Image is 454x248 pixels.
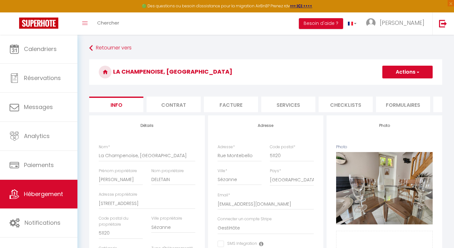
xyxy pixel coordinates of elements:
span: Calendriers [24,45,57,53]
span: Réservations [24,74,61,82]
label: Ville [218,168,227,174]
span: Messages [24,103,53,111]
label: Adresse propriétaire [99,192,137,198]
button: Besoin d'aide ? [299,18,343,29]
li: Services [261,97,315,112]
h4: Détails [99,123,195,128]
label: Prénom propriétaire [99,168,137,174]
a: >>> ICI <<<< [290,3,312,9]
h3: La Champenoise, [GEOGRAPHIC_DATA] [89,59,442,85]
li: Info [89,97,143,112]
li: Facture [204,97,258,112]
label: Code postal du propriétaire [99,215,143,228]
li: Checklists [319,97,373,112]
label: Connecter un compte Stripe [218,216,272,222]
a: ... [PERSON_NAME] [361,12,432,35]
h4: Adresse [218,123,314,128]
img: ... [366,18,376,28]
label: Adresse [218,144,235,150]
h4: Photo [336,123,433,128]
label: Nom [99,144,110,150]
label: Email [218,192,230,198]
button: Actions [382,66,433,78]
label: Photo [336,144,347,150]
span: Analytics [24,132,50,140]
label: Code postal [270,144,295,150]
span: Paiements [24,161,54,169]
a: Retourner vers [89,42,442,54]
img: logout [439,19,447,27]
label: Pays [270,168,281,174]
span: [PERSON_NAME] [380,19,424,27]
span: Notifications [25,219,61,227]
span: Chercher [97,19,119,26]
label: Nom propriétaire [151,168,184,174]
a: Chercher [92,12,124,35]
label: Ville propriétaire [151,215,182,222]
li: Formulaires [376,97,430,112]
span: Hébergement [24,190,63,198]
li: Contrat [147,97,201,112]
img: Super Booking [19,18,58,29]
